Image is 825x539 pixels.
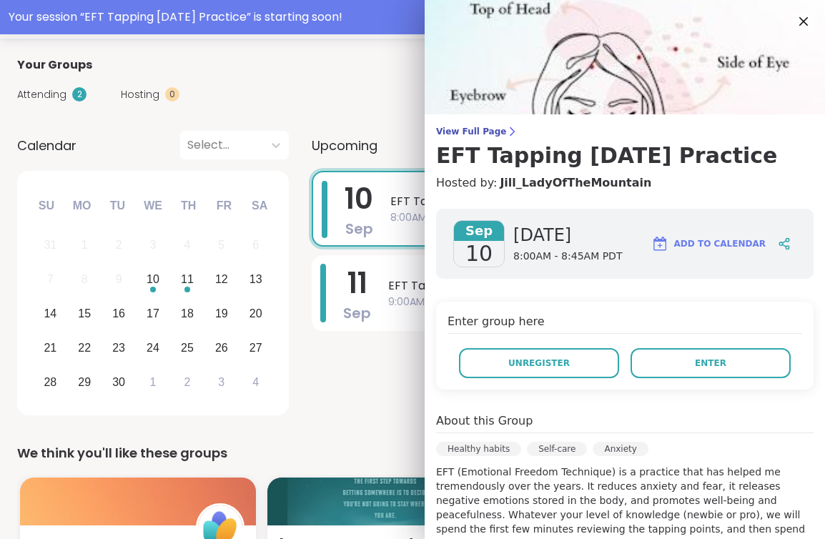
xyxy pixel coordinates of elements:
[44,338,56,357] div: 21
[436,126,814,169] a: View Full PageEFT Tapping [DATE] Practice
[252,235,259,254] div: 6
[102,190,133,222] div: Tu
[240,264,271,295] div: Choose Saturday, September 13th, 2025
[17,136,76,155] span: Calendar
[593,442,648,456] div: Anxiety
[240,367,271,397] div: Choose Saturday, October 4th, 2025
[17,56,92,74] span: Your Groups
[138,367,169,397] div: Choose Wednesday, October 1st, 2025
[240,332,271,363] div: Choose Saturday, September 27th, 2025
[69,299,100,330] div: Choose Monday, September 15th, 2025
[104,264,134,295] div: Not available Tuesday, September 9th, 2025
[147,269,159,289] div: 10
[17,443,808,463] div: We think you'll like these groups
[312,136,377,155] span: Upcoming
[116,269,122,289] div: 9
[35,264,66,295] div: Not available Sunday, September 7th, 2025
[436,126,814,137] span: View Full Page
[172,367,203,397] div: Choose Thursday, October 2nd, 2025
[631,348,791,378] button: Enter
[436,442,521,456] div: Healthy habits
[184,372,190,392] div: 2
[215,269,228,289] div: 12
[78,304,91,323] div: 15
[208,190,239,222] div: Fr
[218,235,224,254] div: 5
[465,241,493,267] span: 10
[252,372,259,392] div: 4
[206,299,237,330] div: Choose Friday, September 19th, 2025
[250,304,262,323] div: 20
[454,221,504,241] span: Sep
[347,263,367,303] span: 11
[35,367,66,397] div: Choose Sunday, September 28th, 2025
[218,372,224,392] div: 3
[104,230,134,261] div: Not available Tuesday, September 2nd, 2025
[215,338,228,357] div: 26
[508,357,570,370] span: Unregister
[651,235,668,252] img: ShareWell Logomark
[33,228,272,399] div: month 2025-09
[215,304,228,323] div: 19
[72,87,87,102] div: 2
[172,332,203,363] div: Choose Thursday, September 25th, 2025
[345,219,373,239] span: Sep
[9,9,816,26] div: Your session “ EFT Tapping [DATE] Practice ” is starting soon!
[138,332,169,363] div: Choose Wednesday, September 24th, 2025
[112,338,125,357] div: 23
[44,304,56,323] div: 14
[695,357,726,370] span: Enter
[343,303,371,323] span: Sep
[35,332,66,363] div: Choose Sunday, September 21st, 2025
[150,235,157,254] div: 3
[138,230,169,261] div: Not available Wednesday, September 3rd, 2025
[173,190,204,222] div: Th
[513,249,622,264] span: 8:00AM - 8:45AM PDT
[172,264,203,295] div: Choose Thursday, September 11th, 2025
[388,277,782,295] span: EFT Tapping [DATE] Practice
[81,269,88,289] div: 8
[31,190,62,222] div: Su
[206,230,237,261] div: Not available Friday, September 5th, 2025
[527,442,587,456] div: Self-care
[147,338,159,357] div: 24
[35,230,66,261] div: Not available Sunday, August 31st, 2025
[69,332,100,363] div: Choose Monday, September 22nd, 2025
[44,372,56,392] div: 28
[138,299,169,330] div: Choose Wednesday, September 17th, 2025
[172,299,203,330] div: Choose Thursday, September 18th, 2025
[104,332,134,363] div: Choose Tuesday, September 23rd, 2025
[78,338,91,357] div: 22
[390,193,781,210] span: EFT Tapping [DATE] Practice
[137,190,169,222] div: We
[250,338,262,357] div: 27
[390,210,781,225] span: 8:00AM - 8:45AM PDT
[345,179,373,219] span: 10
[250,269,262,289] div: 13
[69,264,100,295] div: Not available Monday, September 8th, 2025
[500,174,651,192] a: Jill_LadyOfTheMountain
[206,367,237,397] div: Choose Friday, October 3rd, 2025
[69,230,100,261] div: Not available Monday, September 1st, 2025
[206,264,237,295] div: Choose Friday, September 12th, 2025
[436,143,814,169] h3: EFT Tapping [DATE] Practice
[172,230,203,261] div: Not available Thursday, September 4th, 2025
[436,174,814,192] h4: Hosted by:
[121,87,159,102] span: Hosting
[112,304,125,323] div: 16
[69,367,100,397] div: Choose Monday, September 29th, 2025
[388,295,782,310] span: 9:00AM - 9:45AM PDT
[116,235,122,254] div: 2
[513,224,622,247] span: [DATE]
[448,313,802,334] h4: Enter group here
[112,372,125,392] div: 30
[150,372,157,392] div: 1
[184,235,190,254] div: 4
[181,269,194,289] div: 11
[244,190,275,222] div: Sa
[78,372,91,392] div: 29
[104,299,134,330] div: Choose Tuesday, September 16th, 2025
[165,87,179,102] div: 0
[81,235,88,254] div: 1
[240,299,271,330] div: Choose Saturday, September 20th, 2025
